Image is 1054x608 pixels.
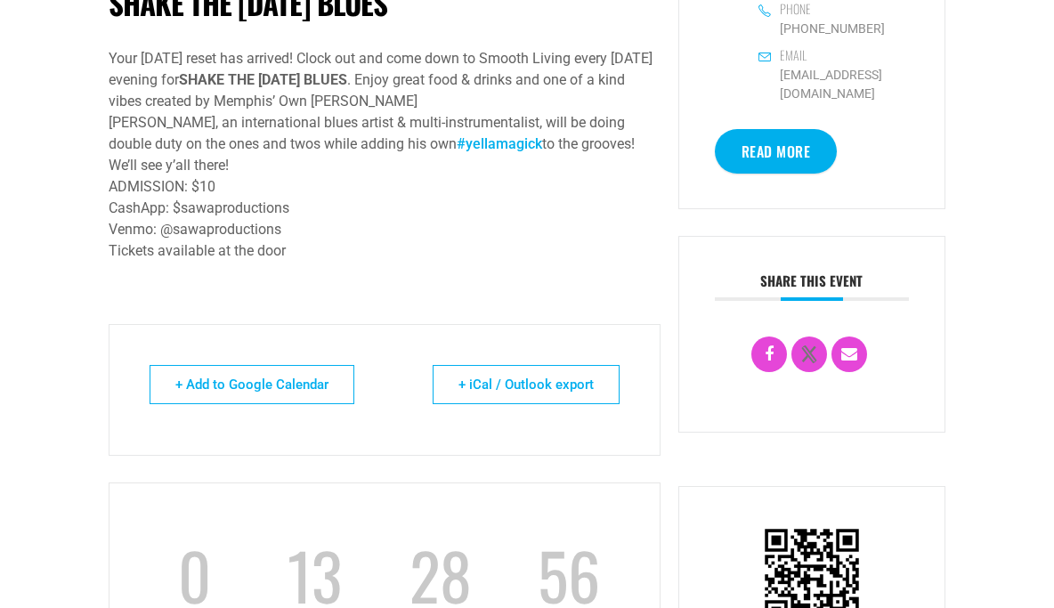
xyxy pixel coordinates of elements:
a: + iCal / Outlook export [433,365,620,404]
h6: Email [780,47,807,63]
a: Share on Facebook [751,336,787,372]
div: ADMISSION: $10 CashApp: $sawaproductions Venmo: @sawaproductions Tickets available at the door [109,176,661,262]
a: #yellamagick [457,135,542,152]
a: [EMAIL_ADDRESS][DOMAIN_NAME] [758,66,896,103]
a: X Social Network [791,336,827,372]
div: [PERSON_NAME], an international blues artist & multi-instrumentalist, will be doing double duty o... [109,112,661,176]
a: Read More [715,129,838,174]
a: Email [831,336,867,372]
a: ‪[PHONE_NUMBER]‬ [758,20,885,38]
h6: Phone [780,1,811,17]
h3: Share this event [715,272,909,301]
a: + Add to Google Calendar [150,365,354,404]
div: Your [DATE] reset has arrived! Clock out and come down to Smooth Living every [DATE] evening for ... [109,48,661,112]
strong: SHAKE THE [DATE] BLUES [179,71,347,88]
